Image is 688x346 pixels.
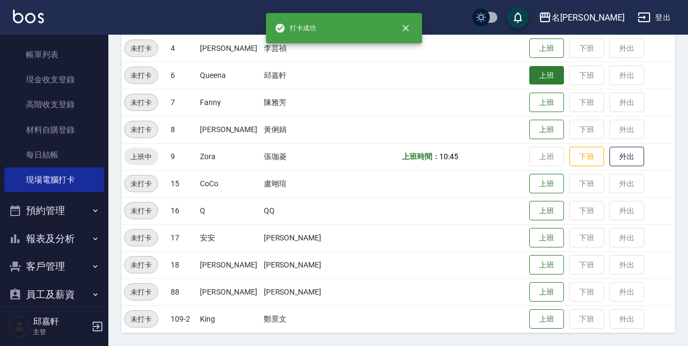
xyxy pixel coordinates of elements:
span: 上班中 [124,151,158,162]
td: 88 [168,278,197,305]
td: 109-2 [168,305,197,332]
td: King [197,305,261,332]
span: 未打卡 [125,124,158,135]
button: 上班 [529,282,564,302]
span: 未打卡 [125,259,158,271]
a: 帳單列表 [4,42,104,67]
td: 鄭景文 [261,305,335,332]
button: 員工及薪資 [4,280,104,309]
button: 上班 [529,93,564,113]
span: 未打卡 [125,178,158,190]
button: 客戶管理 [4,252,104,280]
td: 李芸禎 [261,35,335,62]
span: 10:45 [439,152,458,161]
span: 未打卡 [125,97,158,108]
span: 打卡成功 [275,23,316,34]
a: 高階收支登錄 [4,92,104,117]
button: 報表及分析 [4,225,104,253]
td: [PERSON_NAME] [197,35,261,62]
button: 上班 [529,120,564,140]
td: Zora [197,143,261,170]
a: 每日結帳 [4,142,104,167]
span: 未打卡 [125,232,158,244]
button: 外出 [609,147,644,167]
td: Q [197,197,261,224]
button: 預約管理 [4,197,104,225]
td: Fanny [197,89,261,116]
td: Queena [197,62,261,89]
td: 18 [168,251,197,278]
div: 名[PERSON_NAME] [551,11,625,24]
td: CoCo [197,170,261,197]
button: 上班 [529,201,564,221]
td: 4 [168,35,197,62]
button: 上班 [529,309,564,329]
td: 邱嘉軒 [261,62,335,89]
p: 主管 [33,327,88,337]
a: 現金收支登錄 [4,67,104,92]
td: [PERSON_NAME] [197,251,261,278]
a: 材料自購登錄 [4,117,104,142]
td: 16 [168,197,197,224]
span: 未打卡 [125,43,158,54]
button: 上班 [529,174,564,194]
b: 上班時間： [402,152,440,161]
button: 登出 [633,8,675,28]
td: [PERSON_NAME] [261,278,335,305]
span: 未打卡 [125,314,158,325]
button: 下班 [569,147,604,167]
span: 未打卡 [125,286,158,298]
td: [PERSON_NAME] [197,278,261,305]
td: 安安 [197,224,261,251]
span: 未打卡 [125,70,158,81]
button: 上班 [529,255,564,275]
td: 盧翊瑄 [261,170,335,197]
button: 上班 [529,66,564,85]
td: [PERSON_NAME] [261,251,335,278]
button: save [507,6,529,28]
button: 上班 [529,228,564,248]
td: 17 [168,224,197,251]
button: 名[PERSON_NAME] [534,6,629,29]
td: 黃俐娟 [261,116,335,143]
td: 張珈菱 [261,143,335,170]
td: 6 [168,62,197,89]
a: 現場電腦打卡 [4,167,104,192]
img: Logo [13,10,44,23]
button: 上班 [529,38,564,58]
td: 7 [168,89,197,116]
span: 未打卡 [125,205,158,217]
h5: 邱嘉軒 [33,316,88,327]
img: Person [9,316,30,337]
td: 15 [168,170,197,197]
td: [PERSON_NAME] [197,116,261,143]
td: 陳雅芳 [261,89,335,116]
td: 8 [168,116,197,143]
td: 9 [168,143,197,170]
td: QQ [261,197,335,224]
td: [PERSON_NAME] [261,224,335,251]
button: close [394,16,418,40]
